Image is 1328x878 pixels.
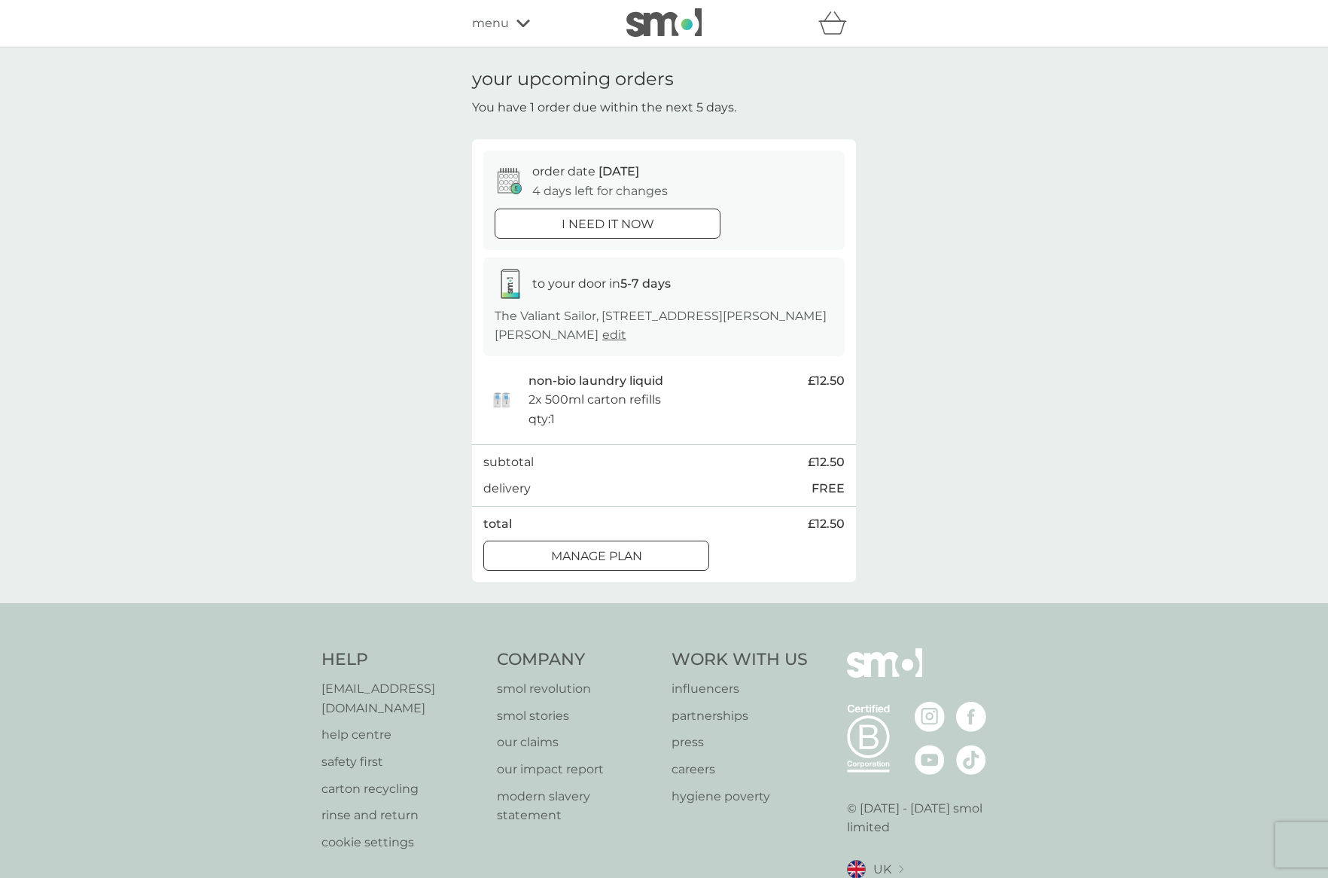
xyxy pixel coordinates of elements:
[847,799,1007,837] p: © [DATE] - [DATE] smol limited
[321,752,482,772] a: safety first
[483,541,709,571] button: Manage plan
[497,679,657,699] a: smol revolution
[899,865,903,873] img: select a new location
[626,8,702,37] img: smol
[495,306,833,345] p: The Valiant Sailor, [STREET_ADDRESS][PERSON_NAME][PERSON_NAME]
[483,453,534,472] p: subtotal
[321,679,482,718] a: [EMAIL_ADDRESS][DOMAIN_NAME]
[497,648,657,672] h4: Company
[497,760,657,779] a: our impact report
[321,725,482,745] a: help centre
[915,745,945,775] img: visit the smol Youtube page
[528,410,555,429] p: qty : 1
[672,706,808,726] a: partnerships
[528,390,661,410] p: 2x 500ml carton refills
[321,648,482,672] h4: Help
[672,679,808,699] a: influencers
[321,806,482,825] a: rinse and return
[808,514,845,534] span: £12.50
[532,181,668,201] p: 4 days left for changes
[532,276,671,291] span: to your door in
[602,328,626,342] a: edit
[808,453,845,472] span: £12.50
[956,745,986,775] img: visit the smol Tiktok page
[472,14,509,33] span: menu
[472,69,674,90] h1: your upcoming orders
[812,479,845,498] p: FREE
[551,547,642,566] p: Manage plan
[483,514,512,534] p: total
[620,276,671,291] strong: 5-7 days
[495,209,720,239] button: i need it now
[562,215,654,234] p: i need it now
[672,733,808,752] a: press
[672,787,808,806] a: hygiene poverty
[321,779,482,799] a: carton recycling
[847,648,922,700] img: smol
[497,787,657,825] a: modern slavery statement
[472,98,736,117] p: You have 1 order due within the next 5 days.
[528,371,663,391] p: non-bio laundry liquid
[956,702,986,732] img: visit the smol Facebook page
[497,733,657,752] a: our claims
[599,164,639,178] span: [DATE]
[672,648,808,672] h4: Work With Us
[818,8,856,38] div: basket
[483,479,531,498] p: delivery
[915,702,945,732] img: visit the smol Instagram page
[497,706,657,726] a: smol stories
[532,162,639,181] p: order date
[672,760,808,779] a: careers
[321,833,482,852] a: cookie settings
[808,371,845,391] span: £12.50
